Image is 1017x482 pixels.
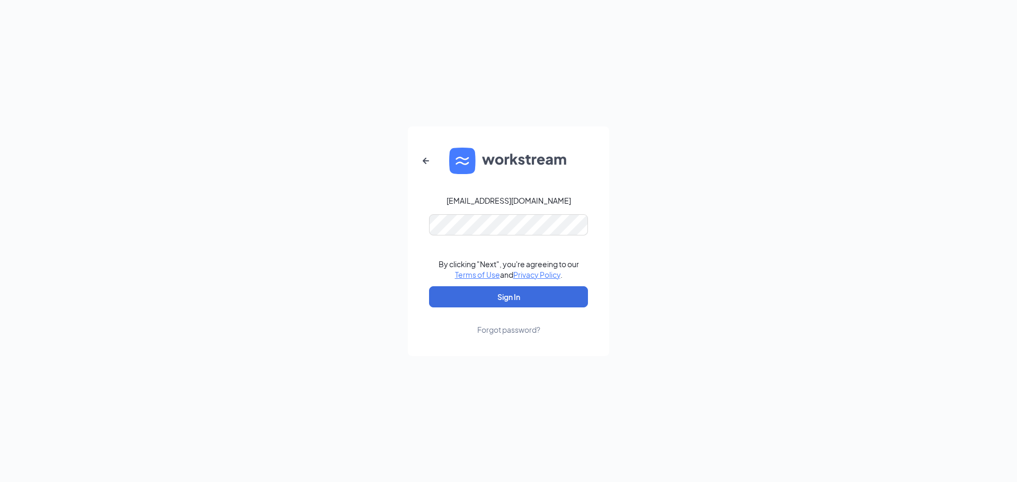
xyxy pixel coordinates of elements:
[477,324,540,335] div: Forgot password?
[429,286,588,307] button: Sign In
[420,154,432,167] svg: ArrowLeftNew
[513,270,560,279] a: Privacy Policy
[449,148,568,174] img: WS logo and Workstream text
[477,307,540,335] a: Forgot password?
[439,259,579,280] div: By clicking "Next", you're agreeing to our and .
[455,270,500,279] a: Terms of Use
[447,195,571,206] div: [EMAIL_ADDRESS][DOMAIN_NAME]
[413,148,439,174] button: ArrowLeftNew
